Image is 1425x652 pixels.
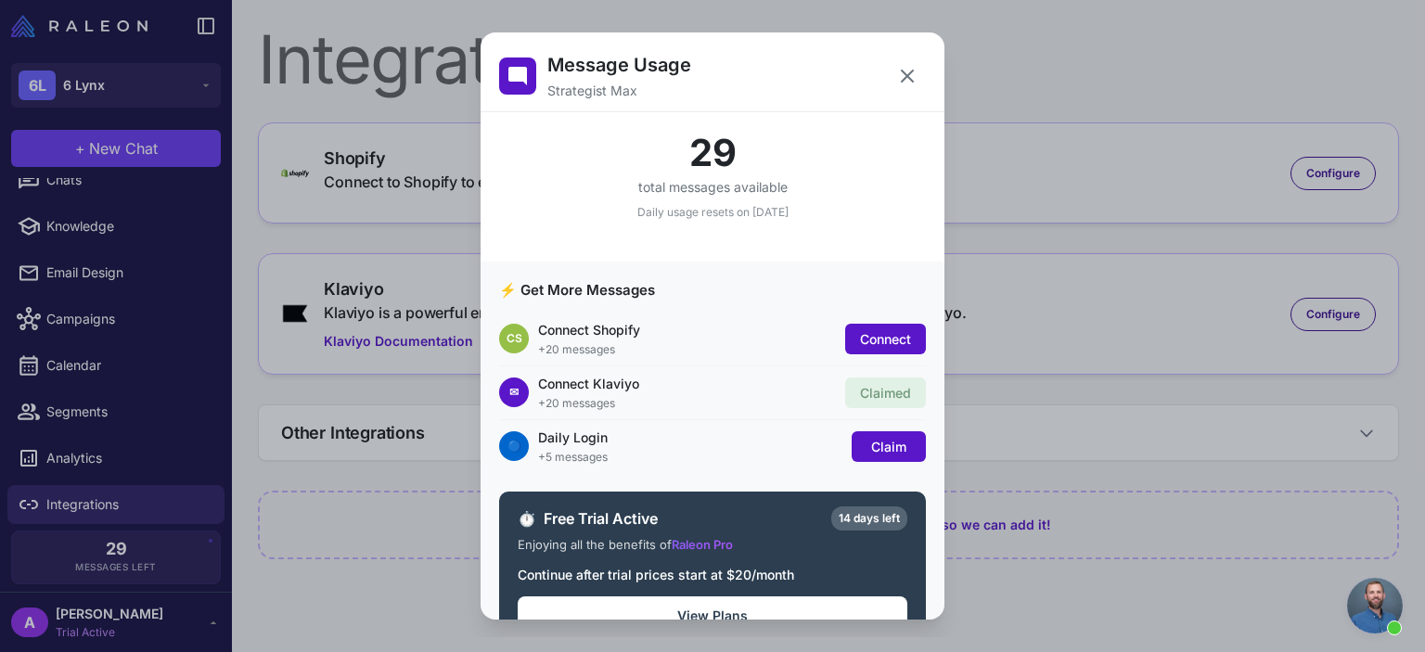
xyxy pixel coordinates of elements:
span: Claimed [860,385,911,401]
span: Continue after trial prices start at $20/month [518,567,794,582]
div: Daily Login [538,428,842,447]
span: ⏱️ [518,507,536,530]
div: CS [499,324,529,353]
div: +20 messages [538,395,836,412]
div: ✉ [499,377,529,407]
a: Open chat [1347,578,1403,633]
div: Enjoying all the benefits of [518,536,907,555]
div: +5 messages [538,449,842,466]
button: Claimed [845,377,926,408]
button: View Plans [518,596,907,634]
button: Connect [845,324,926,354]
div: Connect Shopify [538,320,836,339]
span: Connect [860,331,911,347]
span: total messages available [638,179,788,195]
h3: ⚡ Get More Messages [499,280,926,301]
span: Free Trial Active [544,507,824,530]
div: Connect Klaviyo [538,374,836,393]
div: 🔵 [499,431,529,461]
span: Raleon Pro [672,537,733,552]
span: Daily usage resets on [DATE] [637,205,789,219]
button: Claim [852,431,926,462]
h2: Message Usage [547,51,691,79]
span: Claim [871,439,906,454]
div: 29 [499,134,926,172]
div: +20 messages [538,341,836,358]
div: 14 days left [831,506,907,531]
p: Strategist Max [547,81,691,100]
